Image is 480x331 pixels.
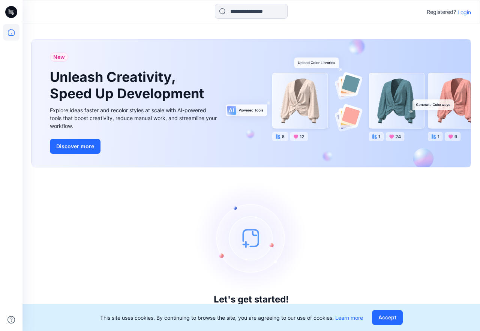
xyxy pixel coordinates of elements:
[335,314,363,321] a: Learn more
[50,139,100,154] button: Discover more
[50,69,207,101] h1: Unleash Creativity, Speed Up Development
[372,310,403,325] button: Accept
[50,139,219,154] a: Discover more
[100,314,363,322] p: This site uses cookies. By continuing to browse the site, you are agreeing to our use of cookies.
[457,8,471,16] p: Login
[427,8,456,17] p: Registered?
[50,106,219,130] div: Explore ideas faster and recolor styles at scale with AI-powered tools that boost creativity, red...
[214,294,289,305] h3: Let's get started!
[195,182,307,294] img: empty-state-image.svg
[53,53,65,62] span: New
